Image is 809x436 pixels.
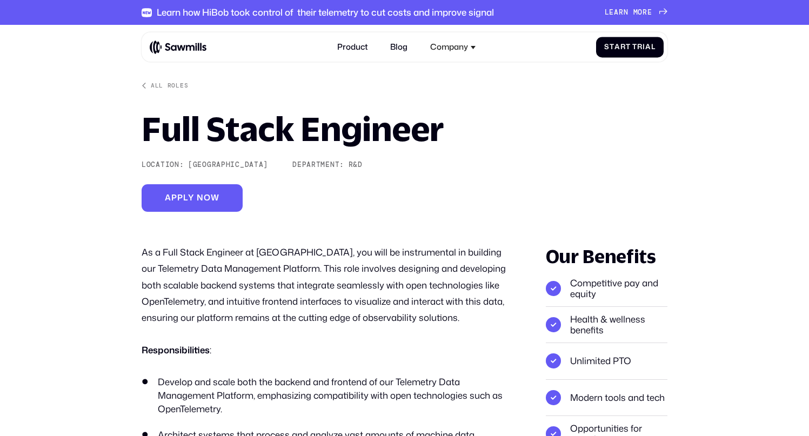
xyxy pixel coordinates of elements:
span: m [633,8,638,17]
div: All roles [151,82,188,89]
span: l [651,43,656,51]
span: a [645,43,651,51]
li: Modern tools and tech [546,380,667,416]
div: R&D [349,160,363,169]
span: y [188,193,195,203]
li: Develop and scale both the backend and frontend of our Telemetry Data Management Platform, emphas... [142,375,514,416]
strong: Responsibilities [142,344,210,356]
a: Product [331,36,374,58]
li: Health & wellness benefits [546,307,667,343]
span: a [614,8,619,17]
li: Unlimited PTO [546,343,667,379]
span: L [605,8,610,17]
a: Applynow [142,184,243,212]
span: T [632,43,637,51]
span: i [643,43,645,51]
div: Department: [292,160,344,169]
span: e [609,8,614,17]
span: r [619,8,624,17]
p: : [142,342,514,358]
div: Company [424,36,482,58]
span: a [614,43,620,51]
span: p [177,193,183,203]
a: All roles [142,82,188,89]
span: r [637,43,643,51]
span: t [610,43,614,51]
div: [GEOGRAPHIC_DATA] [188,160,268,169]
span: l [183,193,188,203]
div: Company [430,42,468,52]
span: t [626,43,631,51]
span: S [604,43,610,51]
span: n [624,8,629,17]
span: r [643,8,647,17]
p: As a Full Stack Engineer at [GEOGRAPHIC_DATA], you will be instrumental in building our Telemetry... [142,244,514,326]
span: A [165,193,171,203]
span: o [638,8,643,17]
a: Blog [384,36,413,58]
a: StartTrial [596,37,663,57]
span: o [204,193,211,203]
h1: Full Stack Engineer [142,112,444,145]
li: Competitive pay and equity [546,271,667,307]
span: r [620,43,626,51]
a: Learnmore [605,8,668,17]
div: Location: [142,160,184,169]
div: Our Benefits [546,244,667,269]
span: p [171,193,177,203]
div: Learn how HiBob took control of their telemetry to cut costs and improve signal [157,7,494,18]
span: w [211,193,219,203]
span: e [647,8,652,17]
span: n [197,193,204,203]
